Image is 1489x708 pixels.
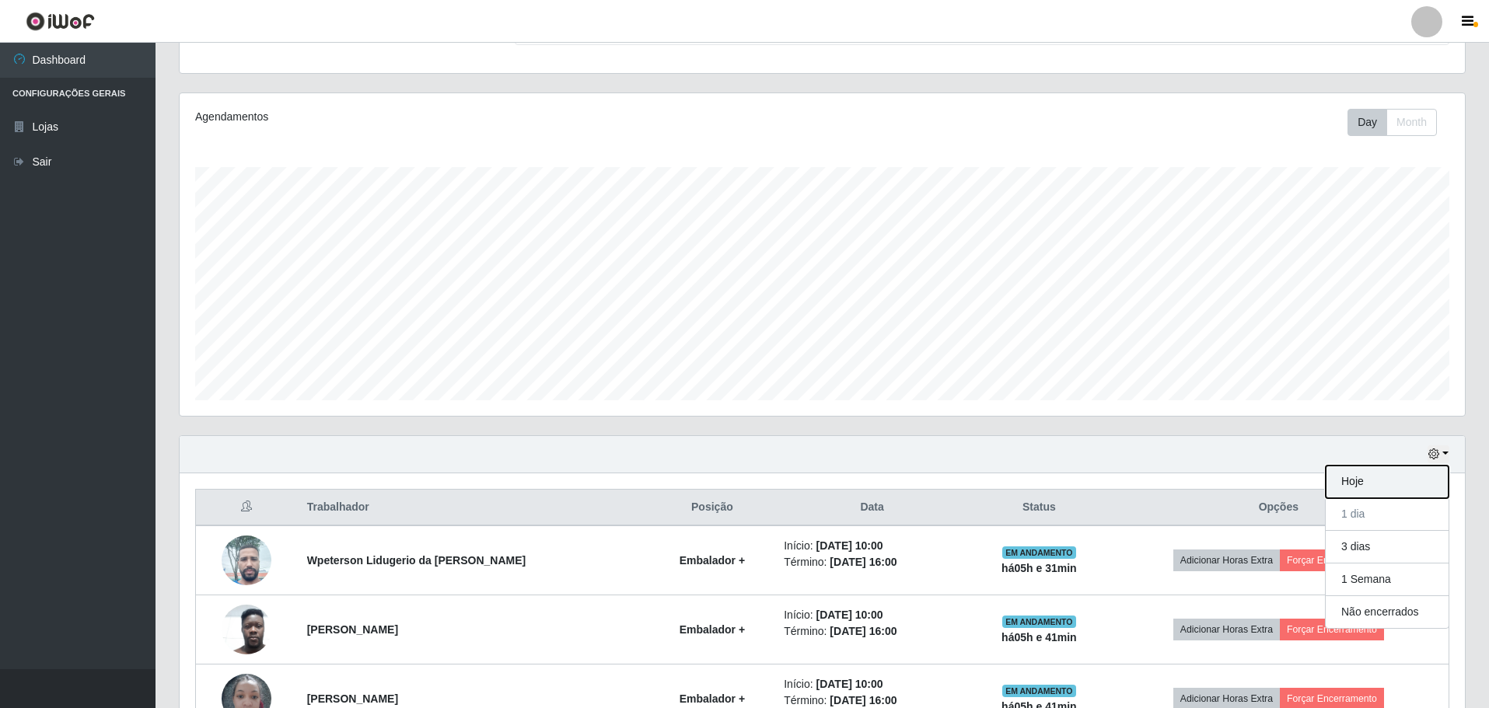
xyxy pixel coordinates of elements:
span: EM ANDAMENTO [1002,616,1076,628]
img: CoreUI Logo [26,12,95,31]
img: 1746027724956.jpeg [222,527,271,593]
strong: há 05 h e 31 min [1001,562,1077,574]
th: Opções [1109,490,1449,526]
button: Hoje [1326,466,1449,498]
th: Status [970,490,1109,526]
strong: há 05 h e 41 min [1001,631,1077,643]
div: First group [1347,109,1437,136]
button: 1 Semana [1326,563,1449,596]
time: [DATE] 16:00 [830,694,897,706]
button: Não encerrados [1326,596,1449,628]
span: EM ANDAMENTO [1002,685,1076,697]
li: Início: [784,676,960,692]
button: 1 dia [1326,498,1449,531]
strong: Embalador + [680,692,745,705]
li: Término: [784,554,960,570]
button: Day [1347,109,1387,136]
th: Data [774,490,970,526]
time: [DATE] 10:00 [816,609,883,621]
time: [DATE] 16:00 [830,625,897,637]
th: Posição [650,490,775,526]
button: Adicionar Horas Extra [1173,619,1280,640]
button: Adicionar Horas Extra [1173,549,1280,571]
span: EM ANDAMENTO [1002,546,1076,559]
th: Trabalhador [298,490,650,526]
strong: Wpeterson Lidugerio da [PERSON_NAME] [307,554,526,567]
img: 1752240503599.jpeg [222,596,271,662]
button: 3 dias [1326,531,1449,563]
strong: Embalador + [680,554,745,567]
strong: [PERSON_NAME] [307,692,398,705]
div: Agendamentos [195,109,704,125]
time: [DATE] 16:00 [830,556,897,568]
strong: [PERSON_NAME] [307,623,398,636]
li: Início: [784,538,960,554]
li: Término: [784,623,960,640]
time: [DATE] 10:00 [816,678,883,690]
time: [DATE] 10:00 [816,539,883,552]
button: Forçar Encerramento [1280,619,1384,640]
button: Forçar Encerramento [1280,549,1384,571]
li: Início: [784,607,960,623]
div: Toolbar with button groups [1347,109,1449,136]
strong: Embalador + [680,623,745,636]
button: Month [1386,109,1437,136]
